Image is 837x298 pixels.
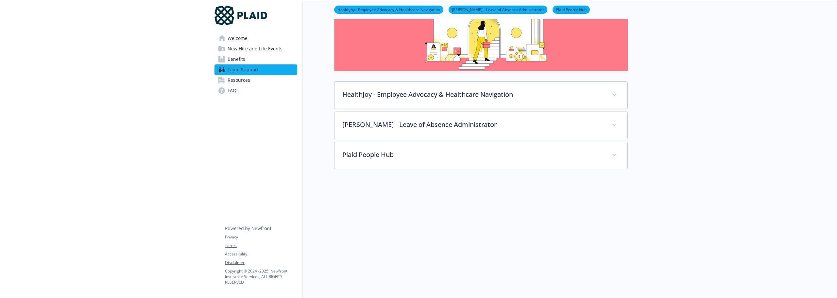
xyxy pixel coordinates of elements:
a: Team Support [214,64,297,75]
span: Team Support [228,64,259,75]
p: HealthJoy - Employee Advocacy & Healthcare Navigation [342,90,604,99]
div: [PERSON_NAME] - Leave of Absence Administrator [334,112,627,139]
p: Copyright © 2024 - 2025 , Newfront Insurance Services, ALL RIGHTS RESERVED [225,268,297,285]
a: Privacy [225,234,297,240]
a: Welcome [214,33,297,44]
span: Welcome [228,33,248,44]
div: HealthJoy - Employee Advocacy & Healthcare Navigation [334,82,627,109]
img: team support page banner [334,3,628,71]
a: [PERSON_NAME] - Leave of Absence Administrator [449,6,547,12]
a: Resources [214,75,297,85]
a: Accessibility [225,251,297,257]
a: Disclaimer [225,260,297,266]
span: New Hire and Life Events [228,44,282,54]
span: Resources [228,75,250,85]
div: Plaid People Hub [334,142,627,169]
span: Benefits [228,54,245,64]
a: Plaid People Hub [553,6,590,12]
a: FAQs [214,85,297,96]
a: New Hire and Life Events [214,44,297,54]
a: Benefits [214,54,297,64]
p: Plaid People Hub [342,150,604,160]
p: [PERSON_NAME] - Leave of Absence Administrator [342,120,604,130]
a: Terms [225,243,297,249]
span: FAQs [228,85,239,96]
a: HealthJoy - Employee Advocacy & Healthcare Navigation [334,6,443,12]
